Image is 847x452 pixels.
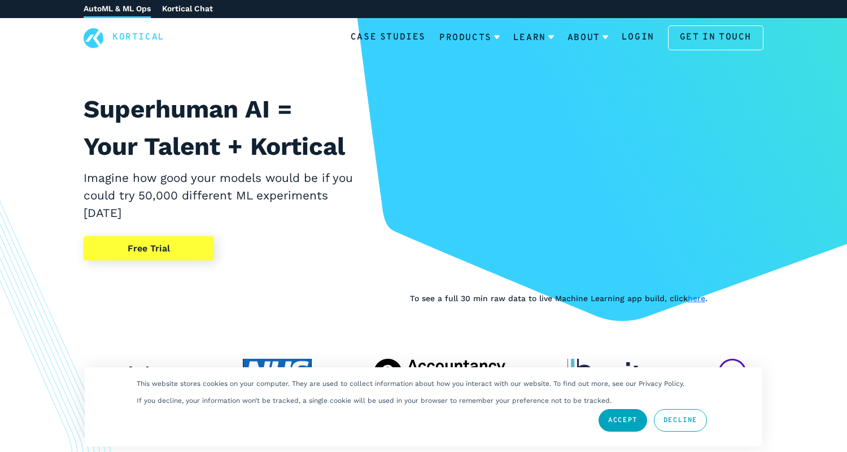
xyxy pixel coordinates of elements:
img: NHS client logo [243,359,312,387]
p: If you decline, your information won’t be tracked, a single cookie will be used in your browser t... [137,397,612,405]
a: Decline [654,409,707,432]
p: This website stores cookies on your computer. They are used to collect information about how you ... [137,380,684,388]
a: Products [439,23,500,53]
h2: Imagine how good your models would be if you could try 50,000 different ML experiments [DATE] [84,169,356,223]
a: here [688,294,705,303]
a: Accept [599,409,647,432]
a: Free Trial [84,236,214,261]
a: Login [622,31,654,45]
a: About [567,23,608,53]
p: To see a full 30 min raw data to live Machine Learning app build, click . [410,292,763,305]
h1: Superhuman AI = Your Talent + Kortical [84,90,356,165]
iframe: YouTube video player [410,90,763,289]
a: Kortical [112,31,165,45]
a: Learn [513,23,554,53]
img: Capita client logo [567,359,656,387]
img: The Accountancy Cloud client logo [374,359,505,387]
a: Get in touch [668,25,763,50]
img: BT Global Services client logo [718,359,746,387]
img: Deloitte client logo [101,359,180,387]
a: Case Studies [351,31,426,45]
